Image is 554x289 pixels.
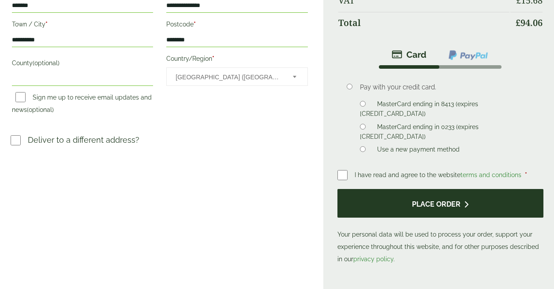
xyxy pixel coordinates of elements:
[45,21,48,28] abbr: required
[337,189,543,265] p: Your personal data will be used to process your order, support your experience throughout this we...
[360,82,530,92] p: Pay with your credit card.
[166,67,307,86] span: Country/Region
[12,57,153,72] label: County
[12,94,152,116] label: Sign me up to receive email updates and news
[355,171,523,178] span: I have read and agree to the website
[337,189,543,218] button: Place order
[516,17,543,29] bdi: 94.06
[374,146,463,156] label: Use a new payment method
[28,134,139,146] p: Deliver to a different address?
[15,92,26,102] input: Sign me up to receive email updates and news(optional)
[27,106,54,113] span: (optional)
[360,100,478,120] label: MasterCard ending in 8413 (expires [CREDIT_CARD_DATA])
[353,256,393,263] a: privacy policy
[194,21,196,28] abbr: required
[360,123,478,143] label: MasterCard ending in 0233 (expires [CREDIT_CARD_DATA])
[166,52,307,67] label: Country/Region
[176,68,281,86] span: United Kingdom (UK)
[166,18,307,33] label: Postcode
[525,171,527,178] abbr: required
[33,59,60,67] span: (optional)
[516,17,520,29] span: £
[338,12,509,33] th: Total
[212,55,214,62] abbr: required
[12,18,153,33] label: Town / City
[392,49,427,60] img: stripe.png
[448,49,489,61] img: ppcp-gateway.png
[460,171,521,178] a: terms and conditions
